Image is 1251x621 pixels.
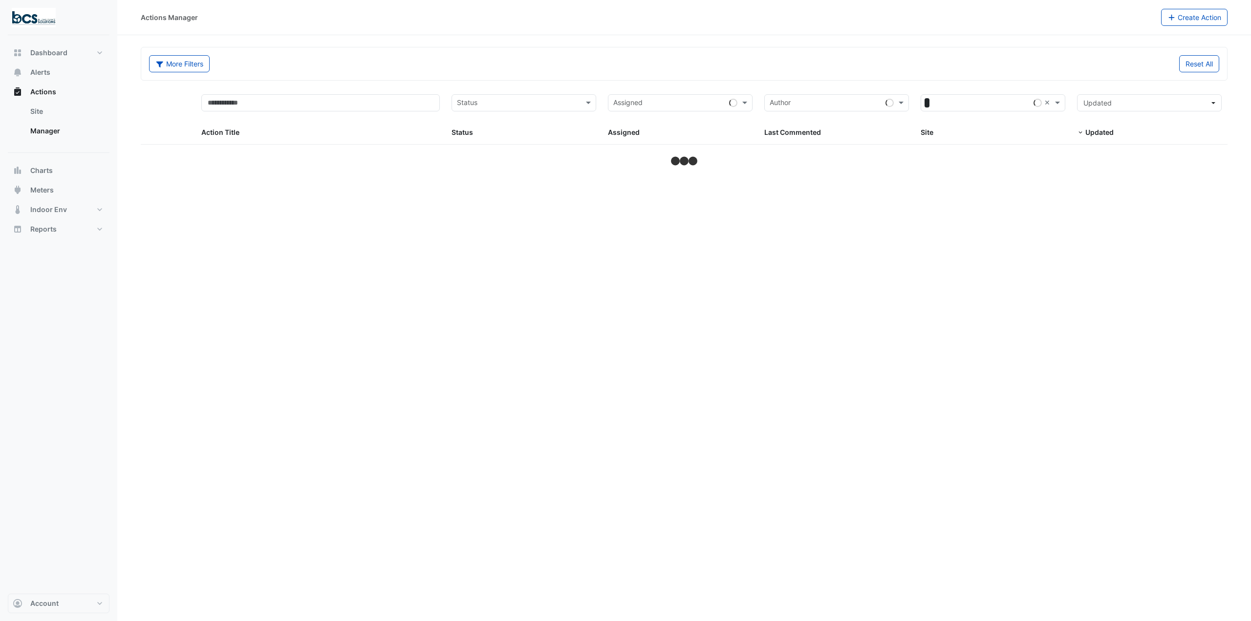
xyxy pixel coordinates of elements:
[30,87,56,97] span: Actions
[201,128,239,136] span: Action Title
[8,594,109,613] button: Account
[8,200,109,219] button: Indoor Env
[8,82,109,102] button: Actions
[8,102,109,145] div: Actions
[30,67,50,77] span: Alerts
[8,219,109,239] button: Reports
[1044,97,1053,108] span: Clear
[608,128,640,136] span: Assigned
[30,166,53,175] span: Charts
[30,205,67,214] span: Indoor Env
[30,185,54,195] span: Meters
[30,599,59,608] span: Account
[30,224,57,234] span: Reports
[13,185,22,195] app-icon: Meters
[12,8,56,27] img: Company Logo
[1179,55,1219,72] button: Reset All
[13,166,22,175] app-icon: Charts
[13,48,22,58] app-icon: Dashboard
[8,161,109,180] button: Charts
[1161,9,1228,26] button: Create Action
[13,87,22,97] app-icon: Actions
[141,12,198,22] div: Actions Manager
[13,224,22,234] app-icon: Reports
[452,128,473,136] span: Status
[8,63,109,82] button: Alerts
[30,48,67,58] span: Dashboard
[921,128,933,136] span: Site
[13,205,22,214] app-icon: Indoor Env
[1085,128,1114,136] span: Updated
[764,128,821,136] span: Last Commented
[8,180,109,200] button: Meters
[1083,99,1112,107] span: Updated
[22,121,109,141] a: Manager
[8,43,109,63] button: Dashboard
[13,67,22,77] app-icon: Alerts
[1077,94,1222,111] button: Updated
[22,102,109,121] a: Site
[149,55,210,72] button: More Filters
